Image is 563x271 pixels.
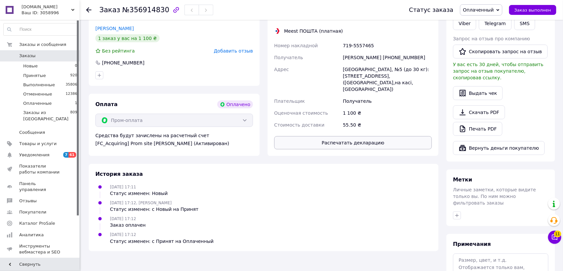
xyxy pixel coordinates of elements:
div: Получатель [341,95,433,107]
span: Новые [23,63,38,69]
div: 1 заказ у вас на 1 100 ₴ [95,34,160,42]
span: Оплаченные [23,100,52,106]
div: Средства будут зачислены на расчетный счет [95,132,253,147]
span: Оплата [95,101,118,107]
input: Поиск [4,23,77,35]
span: 809 [70,110,77,122]
span: [DATE] 17:12, [PERSON_NAME] [110,201,172,205]
span: [DATE] 17:11 [110,185,136,189]
span: 12386 [66,91,77,97]
a: Скачать PDF [453,105,505,119]
span: Заказ выполнен [514,8,551,13]
div: Ваш ID: 3058996 [22,10,79,16]
span: 11 [554,231,561,237]
span: История заказа [95,171,143,177]
span: Уведомления [19,152,49,158]
div: Статус изменен: с Новый на Принят [110,206,198,213]
span: Оплаченный [463,7,494,13]
span: 0 [75,63,77,69]
span: Плательщик [274,98,305,104]
span: Заказы [19,53,35,59]
span: Метки [453,176,472,183]
div: Вернуться назад [86,7,91,13]
div: [PHONE_NUMBER] [101,59,145,66]
span: Отзывы [19,198,37,204]
span: Номер накладной [274,43,318,48]
span: 61 [69,152,76,158]
button: Выдать чек [453,86,503,100]
span: Сообщения [19,130,45,135]
span: Заказ [99,6,120,14]
span: Добавить отзыв [214,48,253,54]
span: 35806 [66,82,77,88]
a: Viber [453,17,476,30]
span: Выполненные [23,82,55,88]
span: [DATE] 17:12 [110,216,136,221]
div: 55.50 ₴ [341,119,433,131]
a: [PERSON_NAME] [95,26,134,31]
span: Личные заметки, которые видите только вы. По ним можно фильтровать заказы [453,187,536,206]
div: [PERSON_NAME] [PHONE_NUMBER] [341,52,433,63]
span: Запрос на отзыв про компанию [453,36,530,41]
span: Примечания [453,241,491,247]
button: Чат с покупателем11 [548,231,561,244]
span: Адрес [274,67,289,72]
span: 1 [75,100,77,106]
div: Оплачено [217,100,253,108]
span: 7 [63,152,69,158]
span: Принятые [23,73,46,79]
span: №356914830 [122,6,169,14]
div: Статус изменен: с Принят на Оплаченный [110,238,214,245]
span: Стоимость доставки [274,122,325,128]
span: Панель управления [19,181,61,193]
span: У вас есть 30 дней, чтобы отправить запрос на отзыв покупателю, скопировав ссылку. [453,62,543,80]
button: Заказ выполнен [509,5,556,15]
div: Заказ оплачен [110,222,146,228]
span: Отмененные [23,91,52,97]
span: sumka.shop [22,4,71,10]
span: Получатель [274,55,303,60]
div: Статус изменен: Новый [110,190,168,197]
a: Печать PDF [453,122,502,136]
div: Статус заказа [409,7,453,13]
div: [FC_Acquiring] Prom site [PERSON_NAME] (Активирован) [95,140,253,147]
span: Показатели работы компании [19,163,61,175]
button: SMS [514,17,536,30]
span: 920 [70,73,77,79]
span: Заказы и сообщения [19,42,66,48]
span: Заказы из [GEOGRAPHIC_DATA] [23,110,70,122]
span: Товары и услуги [19,141,57,147]
span: Покупатели [19,209,46,215]
button: Скопировать запрос на отзыв [453,45,548,58]
span: Аналитика [19,232,44,238]
div: 719-5557465 [341,40,433,52]
span: Оценочная стоимость [274,110,328,116]
a: Telegram [479,17,511,30]
span: Без рейтинга [102,48,135,54]
div: 1 100 ₴ [341,107,433,119]
div: [GEOGRAPHIC_DATA], №5 (до 30 кг): [STREET_ADDRESS], ([GEOGRAPHIC_DATA],на касі, [GEOGRAPHIC_DATA]) [341,63,433,95]
span: [DATE] 17:12 [110,232,136,237]
div: Meest ПОШТА (платная) [282,28,345,34]
span: Каталог ProSale [19,220,55,226]
button: Распечатать декларацию [274,136,432,149]
span: Инструменты вебмастера и SEO [19,243,61,255]
button: Вернуть деньги покупателю [453,141,545,155]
